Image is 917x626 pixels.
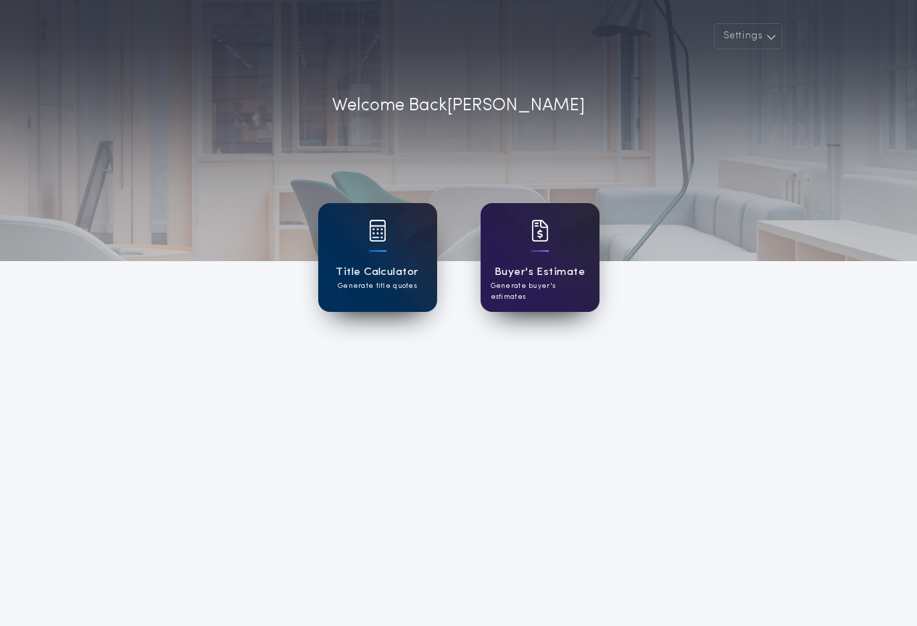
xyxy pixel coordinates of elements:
[336,264,418,281] h1: Title Calculator
[714,23,782,49] button: Settings
[369,220,386,242] img: card icon
[338,281,417,292] p: Generate title quotes
[481,203,599,312] a: card iconBuyer's EstimateGenerate buyer's estimates
[332,93,585,119] p: Welcome Back [PERSON_NAME]
[318,203,437,312] a: card iconTitle CalculatorGenerate title quotes
[531,220,549,242] img: card icon
[491,281,589,302] p: Generate buyer's estimates
[494,264,585,281] h1: Buyer's Estimate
